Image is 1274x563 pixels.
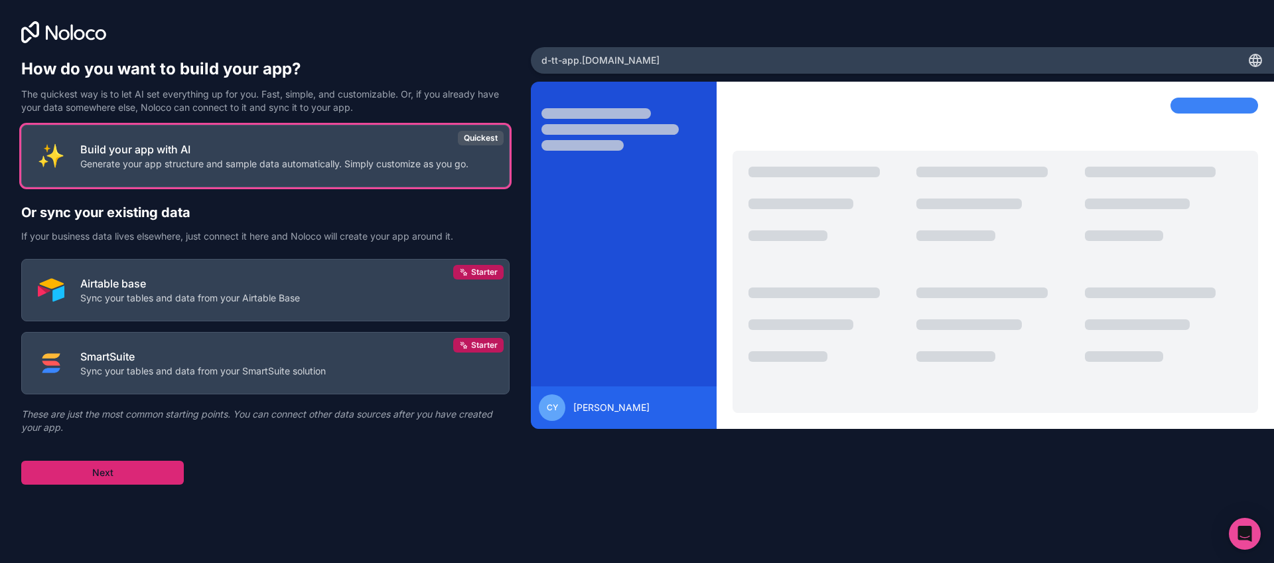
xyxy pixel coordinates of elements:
[21,230,510,243] p: If your business data lives elsewhere, just connect it here and Noloco will create your app aroun...
[1229,518,1261,550] div: Open Intercom Messenger
[21,125,510,187] button: INTERNAL_WITH_AIBuild your app with AIGenerate your app structure and sample data automatically. ...
[471,340,498,351] span: Starter
[21,203,510,222] h2: Or sync your existing data
[21,461,184,485] button: Next
[80,364,326,378] p: Sync your tables and data from your SmartSuite solution
[80,291,300,305] p: Sync your tables and data from your Airtable Base
[21,259,510,321] button: AIRTABLEAirtable baseSync your tables and data from your Airtable BaseStarter
[21,408,510,434] p: These are just the most common starting points. You can connect other data sources after you have...
[38,143,64,169] img: INTERNAL_WITH_AI
[547,402,558,413] span: CY
[80,276,300,291] p: Airtable base
[21,88,510,114] p: The quickest way is to let AI set everything up for you. Fast, simple, and customizable. Or, if y...
[541,54,660,67] span: d-tt-app .[DOMAIN_NAME]
[80,349,326,364] p: SmartSuite
[573,401,650,414] span: [PERSON_NAME]
[471,267,498,278] span: Starter
[80,157,468,171] p: Generate your app structure and sample data automatically. Simply customize as you go.
[21,332,510,394] button: SMART_SUITESmartSuiteSync your tables and data from your SmartSuite solutionStarter
[458,131,504,145] div: Quickest
[21,58,510,80] h1: How do you want to build your app?
[38,350,64,376] img: SMART_SUITE
[38,277,64,303] img: AIRTABLE
[80,141,468,157] p: Build your app with AI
